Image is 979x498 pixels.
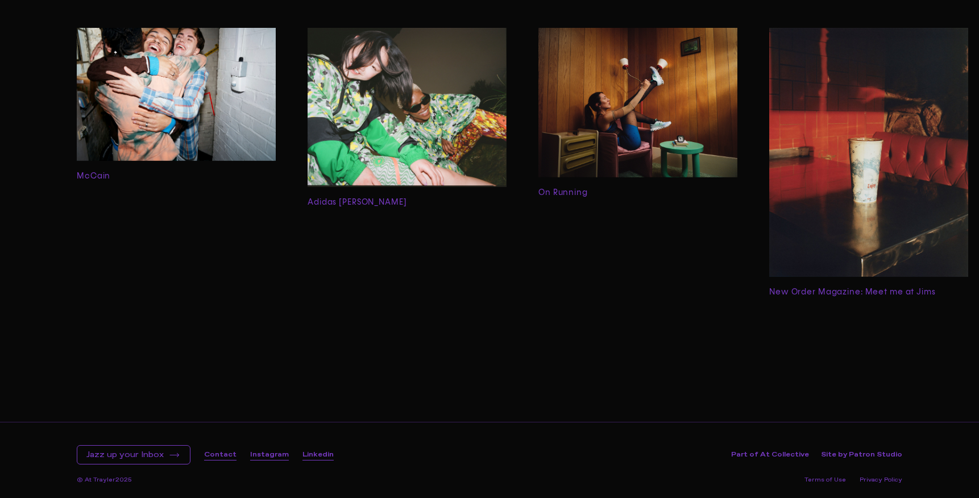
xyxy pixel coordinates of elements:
button: Jazz up your Inbox [86,450,181,460]
a: Part of At Collective [731,450,809,460]
h3: New Order Magazine: Meet me at Jims [769,286,968,298]
a: New Order Magazine: Meet me at Jims [769,28,968,348]
a: Privacy Policy [860,476,902,484]
a: Site by Patron Studio [821,450,902,460]
h3: Adidas [PERSON_NAME] [308,196,507,209]
a: Linkedin [302,450,334,460]
span: Jazz up your Inbox [86,450,164,460]
a: Instagram [250,450,289,460]
h3: McCain [77,170,276,182]
a: Terms of Use [804,476,846,484]
a: Contact [204,450,237,460]
a: On Running [538,28,737,348]
h3: On Running [538,186,737,199]
a: McCain [77,28,276,348]
span: © At Trayler 2025 [77,476,132,484]
a: Adidas [PERSON_NAME] [308,28,507,348]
